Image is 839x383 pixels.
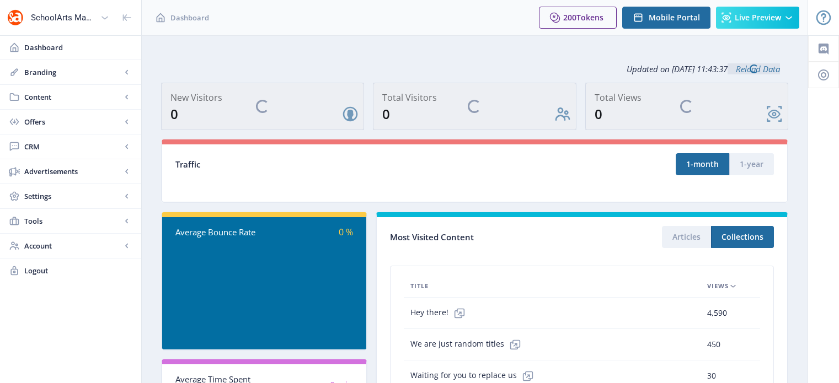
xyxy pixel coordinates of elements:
[24,191,121,202] span: Settings
[662,226,711,248] button: Articles
[31,6,96,30] div: SchoolArts Magazine
[161,55,788,83] div: Updated on [DATE] 11:43:37
[24,116,121,127] span: Offers
[410,333,526,355] span: We are just random titles
[707,306,727,320] span: 4,590
[728,63,780,74] a: Reload Data
[24,67,121,78] span: Branding
[622,7,710,29] button: Mobile Portal
[649,13,700,22] span: Mobile Portal
[707,279,729,293] span: Views
[410,302,471,324] span: Hey there!
[24,265,132,276] span: Logout
[729,153,774,175] button: 1-year
[716,7,799,29] button: Live Preview
[7,9,24,26] img: properties.app_icon.png
[24,166,121,177] span: Advertisements
[390,229,582,246] div: Most Visited Content
[707,338,720,351] span: 450
[175,226,264,239] div: Average Bounce Rate
[175,158,475,171] div: Traffic
[24,42,132,53] span: Dashboard
[24,91,121,103] span: Content
[170,12,209,23] span: Dashboard
[707,369,716,382] span: 30
[711,226,774,248] button: Collections
[676,153,729,175] button: 1-month
[24,215,121,226] span: Tools
[410,279,429,293] span: Title
[576,12,603,23] span: Tokens
[339,226,353,238] span: 0 %
[24,240,121,251] span: Account
[539,7,617,29] button: 200Tokens
[24,141,121,152] span: CRM
[735,13,781,22] span: Live Preview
